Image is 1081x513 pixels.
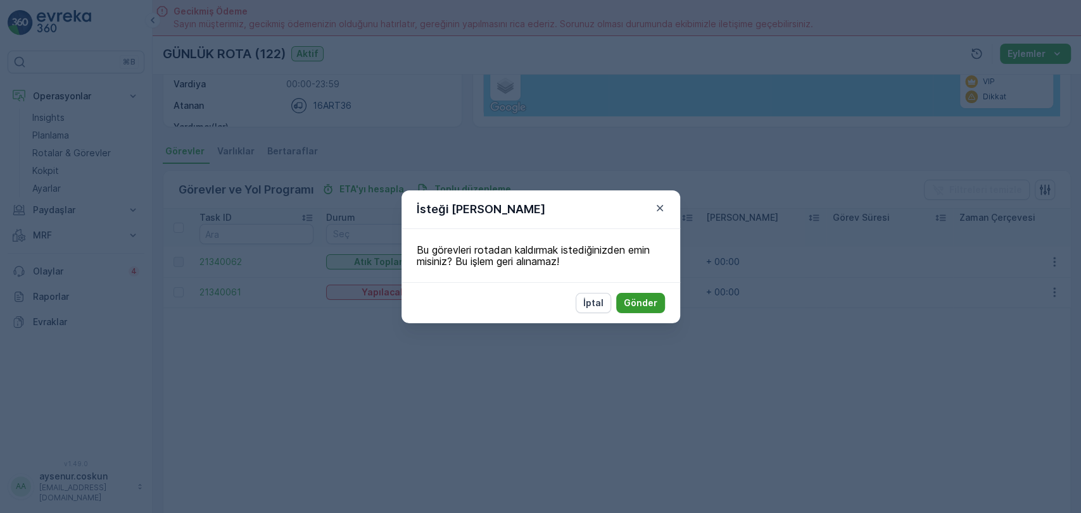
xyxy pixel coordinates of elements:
button: İptal [576,293,611,313]
p: Gönder [624,297,657,309]
button: Gönder [616,293,665,313]
p: İsteği [PERSON_NAME] [417,201,545,218]
div: Bu görevleri rotadan kaldırmak istediğinizden emin misiniz? Bu işlem geri alınamaz! [401,229,680,282]
p: İptal [583,297,604,309]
